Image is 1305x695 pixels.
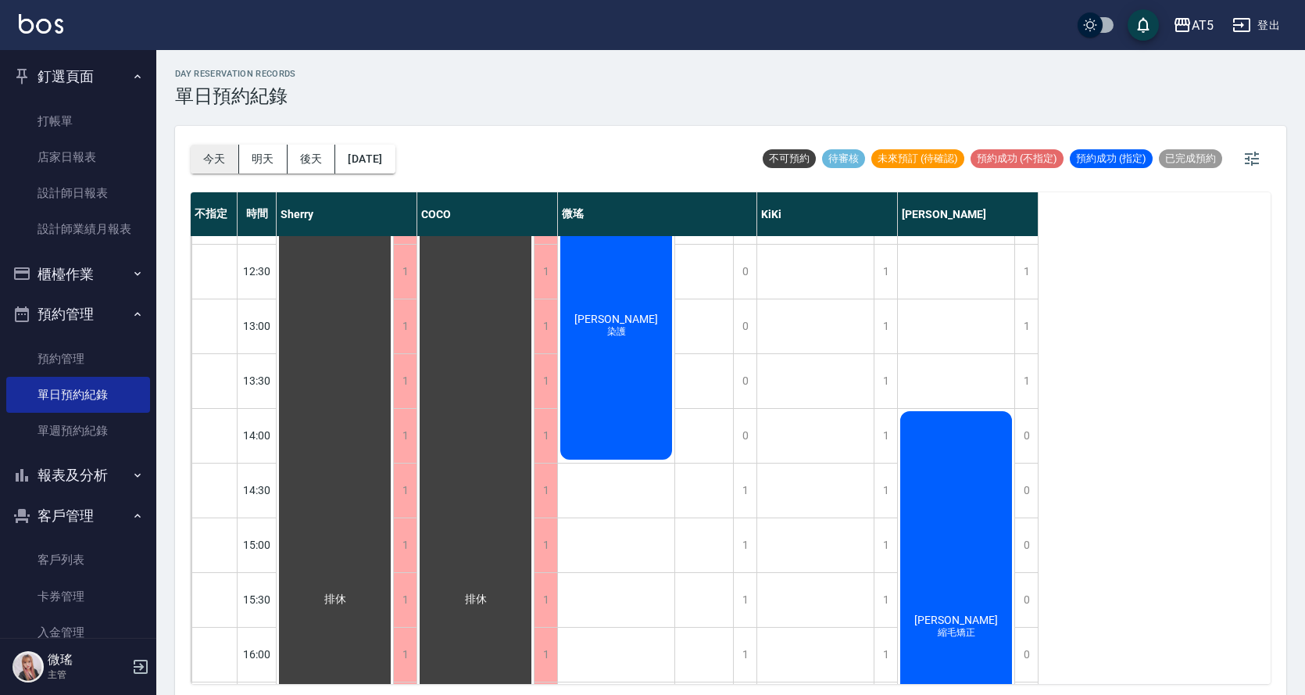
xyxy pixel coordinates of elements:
div: 時間 [238,192,277,236]
div: 0 [1014,573,1038,627]
a: 設計師日報表 [6,175,150,211]
span: 縮毛矯正 [935,626,978,639]
h5: 微瑤 [48,652,127,668]
div: 1 [874,299,897,353]
div: 1 [733,573,756,627]
p: 主管 [48,668,127,682]
div: 1 [534,464,557,518]
div: 0 [733,245,756,299]
button: 登出 [1226,11,1286,40]
div: 1 [534,628,557,682]
button: [DATE] [335,145,395,174]
button: 今天 [191,145,239,174]
a: 單日預約紀錄 [6,377,150,413]
div: 14:00 [238,408,277,463]
div: 1 [534,354,557,408]
div: 1 [733,628,756,682]
span: 已完成預約 [1159,152,1222,166]
button: 釘選頁面 [6,56,150,97]
a: 設計師業績月報表 [6,211,150,247]
div: 1 [393,354,417,408]
span: [PERSON_NAME] [911,614,1001,626]
span: 排休 [321,593,349,607]
span: 染護 [604,325,629,339]
a: 客戶列表 [6,542,150,578]
a: 卡券管理 [6,579,150,614]
div: 1 [1014,245,1038,299]
h3: 單日預約紀錄 [175,85,296,107]
span: 預約成功 (指定) [1070,152,1153,166]
div: 0 [1014,409,1038,463]
div: 1 [393,299,417,353]
div: 1 [393,409,417,463]
span: [PERSON_NAME] [571,313,661,325]
div: 1 [393,464,417,518]
button: 明天 [239,145,288,174]
div: 0 [1014,518,1038,572]
div: 1 [874,245,897,299]
div: 1 [393,518,417,572]
div: [PERSON_NAME] [898,192,1039,236]
div: 1 [733,464,756,518]
img: Logo [19,14,63,34]
div: 0 [1014,464,1038,518]
div: 15:00 [238,518,277,572]
div: 1 [874,409,897,463]
div: 0 [733,299,756,353]
div: 1 [874,573,897,627]
div: 1 [874,354,897,408]
div: 1 [874,464,897,518]
div: AT5 [1192,16,1214,35]
a: 單週預約紀錄 [6,413,150,449]
div: KiKi [757,192,898,236]
div: 0 [1014,628,1038,682]
div: 1 [1014,299,1038,353]
div: 1 [534,573,557,627]
div: 1 [393,245,417,299]
div: 16:00 [238,627,277,682]
div: 14:30 [238,463,277,518]
div: 1 [534,409,557,463]
button: 後天 [288,145,336,174]
a: 店家日報表 [6,139,150,175]
div: 12:30 [238,244,277,299]
button: 客戶管理 [6,496,150,536]
span: 未來預訂 (待確認) [871,152,964,166]
div: 1 [874,628,897,682]
span: 排休 [462,593,490,607]
a: 打帳單 [6,103,150,139]
div: 1 [733,518,756,572]
span: 不可預約 [763,152,816,166]
div: 15:30 [238,572,277,627]
span: 待審核 [822,152,865,166]
div: 13:00 [238,299,277,353]
div: 1 [1014,354,1038,408]
button: 報表及分析 [6,455,150,496]
button: 櫃檯作業 [6,254,150,295]
div: 不指定 [191,192,238,236]
button: 預約管理 [6,294,150,335]
img: Person [13,651,44,682]
div: 1 [393,628,417,682]
h2: day Reservation records [175,69,296,79]
div: 1 [534,518,557,572]
div: 13:30 [238,353,277,408]
span: 預約成功 (不指定) [971,152,1064,166]
a: 入金管理 [6,614,150,650]
div: 微瑤 [558,192,757,236]
div: 0 [733,354,756,408]
div: COCO [417,192,558,236]
div: 0 [733,409,756,463]
div: 1 [534,245,557,299]
button: save [1128,9,1159,41]
a: 預約管理 [6,341,150,377]
div: 1 [534,299,557,353]
button: AT5 [1167,9,1220,41]
div: 1 [874,518,897,572]
div: 1 [393,573,417,627]
div: Sherry [277,192,417,236]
